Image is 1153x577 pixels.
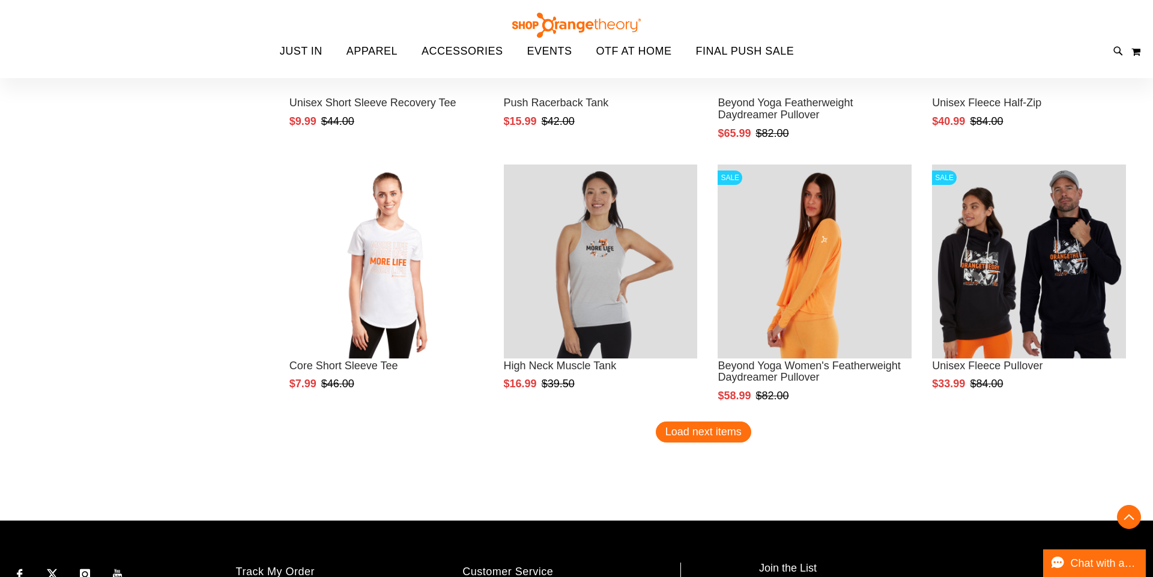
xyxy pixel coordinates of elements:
[504,115,539,127] span: $15.99
[596,38,672,65] span: OTF AT HOME
[932,171,957,185] span: SALE
[289,360,398,372] a: Core Short Sleeve Tee
[718,127,752,139] span: $65.99
[321,115,356,127] span: $44.00
[498,159,704,421] div: product
[1117,505,1141,529] button: Back To Top
[289,165,483,360] a: Product image for Core Short Sleeve Tee
[756,390,791,402] span: $82.00
[289,115,318,127] span: $9.99
[656,421,751,443] button: Load next items
[504,165,698,358] img: Product image for High Neck Muscle Tank
[510,13,643,38] img: Shop Orangetheory
[718,390,752,402] span: $58.99
[932,378,967,390] span: $33.99
[932,115,967,127] span: $40.99
[527,38,572,65] span: EVENTS
[504,360,617,372] a: High Neck Muscle Tank
[970,115,1005,127] span: $84.00
[970,378,1005,390] span: $84.00
[289,97,456,109] a: Unisex Short Sleeve Recovery Tee
[718,171,742,185] span: SALE
[718,165,912,360] a: Product image for Beyond Yoga Womens Featherweight Daydreamer PulloverSALE
[932,165,1126,358] img: Product image for Unisex Fleece Pullover
[718,165,912,358] img: Product image for Beyond Yoga Womens Featherweight Daydreamer Pullover
[932,165,1126,360] a: Product image for Unisex Fleece PulloverSALE
[718,360,900,384] a: Beyond Yoga Women's Featherweight Daydreamer Pullover
[926,159,1132,421] div: product
[1043,549,1146,577] button: Chat with an Expert
[283,159,489,421] div: product
[712,159,918,433] div: product
[321,378,356,390] span: $46.00
[542,115,576,127] span: $42.00
[504,97,609,109] a: Push Racerback Tank
[504,378,539,390] span: $16.99
[756,127,791,139] span: $82.00
[422,38,503,65] span: ACCESSORIES
[289,165,483,358] img: Product image for Core Short Sleeve Tee
[280,38,322,65] span: JUST IN
[542,378,576,390] span: $39.50
[932,360,1043,372] a: Unisex Fleece Pullover
[1071,558,1139,569] span: Chat with an Expert
[665,426,742,438] span: Load next items
[347,38,398,65] span: APPAREL
[695,38,794,65] span: FINAL PUSH SALE
[289,378,318,390] span: $7.99
[718,97,853,121] a: Beyond Yoga Featherweight Daydreamer Pullover
[932,97,1041,109] a: Unisex Fleece Half-Zip
[504,165,698,360] a: Product image for High Neck Muscle Tank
